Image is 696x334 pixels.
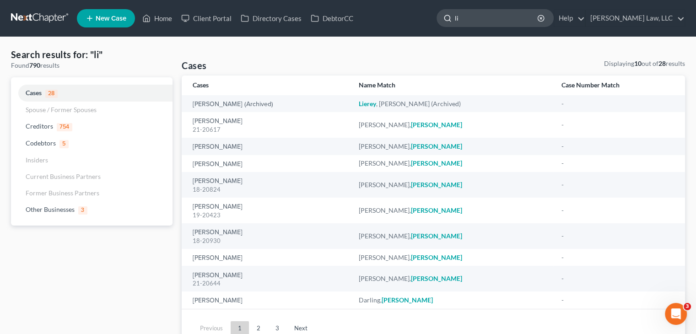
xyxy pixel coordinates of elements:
[26,156,48,164] span: Insiders
[11,201,173,218] a: Other Businesses3
[193,255,243,261] a: [PERSON_NAME]
[193,297,243,304] a: [PERSON_NAME]
[182,75,351,95] th: Cases
[11,85,173,102] a: Cases28
[359,142,547,151] div: [PERSON_NAME],
[59,140,69,148] span: 5
[193,118,243,124] a: [PERSON_NAME]
[78,206,87,215] span: 3
[11,61,173,70] div: Found results
[561,120,674,129] div: -
[193,161,243,167] a: [PERSON_NAME]
[411,232,462,240] em: [PERSON_NAME]
[96,15,126,22] span: New Case
[604,59,685,68] div: Displaying out of results
[26,89,42,97] span: Cases
[561,180,674,189] div: -
[182,59,206,72] h4: Cases
[561,142,674,151] div: -
[193,125,344,134] div: 21-20617
[11,168,173,185] a: Current Business Partners
[359,120,547,129] div: [PERSON_NAME],
[455,10,539,27] input: Search by name...
[561,232,674,241] div: -
[411,142,462,150] em: [PERSON_NAME]
[411,253,462,261] em: [PERSON_NAME]
[359,99,547,108] div: , [PERSON_NAME] (Archived)
[359,253,547,262] div: [PERSON_NAME],
[554,10,585,27] a: Help
[359,180,547,189] div: [PERSON_NAME],
[11,135,173,152] a: Codebtors5
[193,204,243,210] a: [PERSON_NAME]
[138,10,177,27] a: Home
[11,185,173,201] a: Former Business Partners
[29,61,40,69] strong: 790
[26,139,56,147] span: Codebtors
[382,296,433,304] em: [PERSON_NAME]
[359,296,547,305] div: Darling,
[11,152,173,168] a: Insiders
[11,48,173,61] h4: Search results for: "li"
[193,272,243,279] a: [PERSON_NAME]
[193,211,344,220] div: 19-20423
[684,303,691,310] span: 3
[561,296,674,305] div: -
[411,121,462,129] em: [PERSON_NAME]
[236,10,306,27] a: Directory Cases
[411,275,462,282] em: [PERSON_NAME]
[57,123,72,131] span: 754
[658,59,666,67] strong: 28
[26,189,99,197] span: Former Business Partners
[193,144,243,150] a: [PERSON_NAME]
[193,101,273,108] a: [PERSON_NAME] (Archived)
[665,303,687,325] iframe: Intercom live chat
[561,99,674,108] div: -
[306,10,358,27] a: DebtorCC
[193,178,243,184] a: [PERSON_NAME]
[193,279,344,288] div: 21-20644
[11,118,173,135] a: Creditors754
[193,237,344,245] div: 18-20930
[411,159,462,167] em: [PERSON_NAME]
[26,106,97,113] span: Spouse / Former Spouses
[561,206,674,215] div: -
[561,253,674,262] div: -
[411,181,462,189] em: [PERSON_NAME]
[351,75,554,95] th: Name Match
[26,172,101,180] span: Current Business Partners
[45,90,58,98] span: 28
[561,159,674,168] div: -
[359,206,547,215] div: [PERSON_NAME],
[411,206,462,214] em: [PERSON_NAME]
[359,159,547,168] div: [PERSON_NAME],
[586,10,685,27] a: [PERSON_NAME] Law, LLC
[561,274,674,283] div: -
[359,232,547,241] div: [PERSON_NAME],
[359,274,547,283] div: [PERSON_NAME],
[26,205,75,213] span: Other Businesses
[193,229,243,236] a: [PERSON_NAME]
[554,75,685,95] th: Case Number Match
[634,59,642,67] strong: 10
[359,100,376,108] em: Lierey
[177,10,236,27] a: Client Portal
[11,102,173,118] a: Spouse / Former Spouses
[26,122,53,130] span: Creditors
[193,185,344,194] div: 18-20824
